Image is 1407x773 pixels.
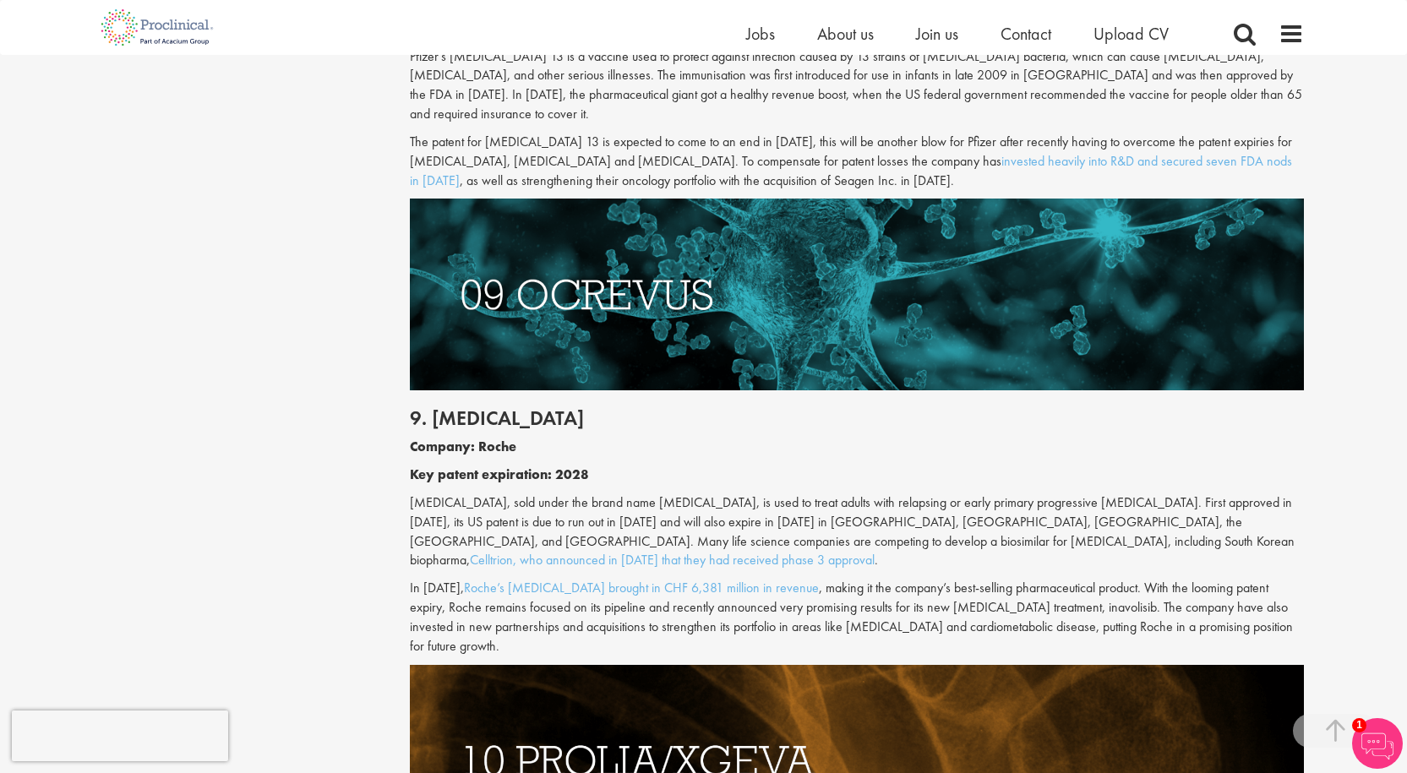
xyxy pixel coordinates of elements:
p: In [DATE], , making it the company’s best-selling pharmaceutical product. With the looming patent... [410,579,1304,656]
a: Contact [1001,23,1051,45]
a: Jobs [746,23,775,45]
iframe: reCAPTCHA [12,710,228,761]
p: Pfizer’s [MEDICAL_DATA] 13 is a vaccine used to protect against infection caused by 13 strains of... [410,47,1304,124]
a: Join us [916,23,958,45]
a: invested heavily into R&D and secured seven FDA nods in [DATE] [410,152,1292,189]
b: Key patent expiration: 2028 [410,465,589,483]
img: Drugs with patents due to expire Ocrevus [410,199,1304,389]
a: Celltrion, who announced in [DATE] that they had received phase 3 approval [470,551,875,569]
p: The patent for [MEDICAL_DATA] 13 is expected to come to an end in [DATE], this will be another bl... [410,133,1304,191]
a: Upload CV [1093,23,1169,45]
p: [MEDICAL_DATA], sold under the brand name [MEDICAL_DATA], is used to treat adults with relapsing ... [410,493,1304,570]
img: Chatbot [1352,718,1403,769]
a: Roche’s [MEDICAL_DATA] brought in CHF 6,381 million in revenue [464,579,819,596]
h2: 9. [MEDICAL_DATA] [410,407,1304,429]
span: 1 [1352,718,1366,732]
a: About us [817,23,874,45]
b: Company: Roche [410,438,516,455]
